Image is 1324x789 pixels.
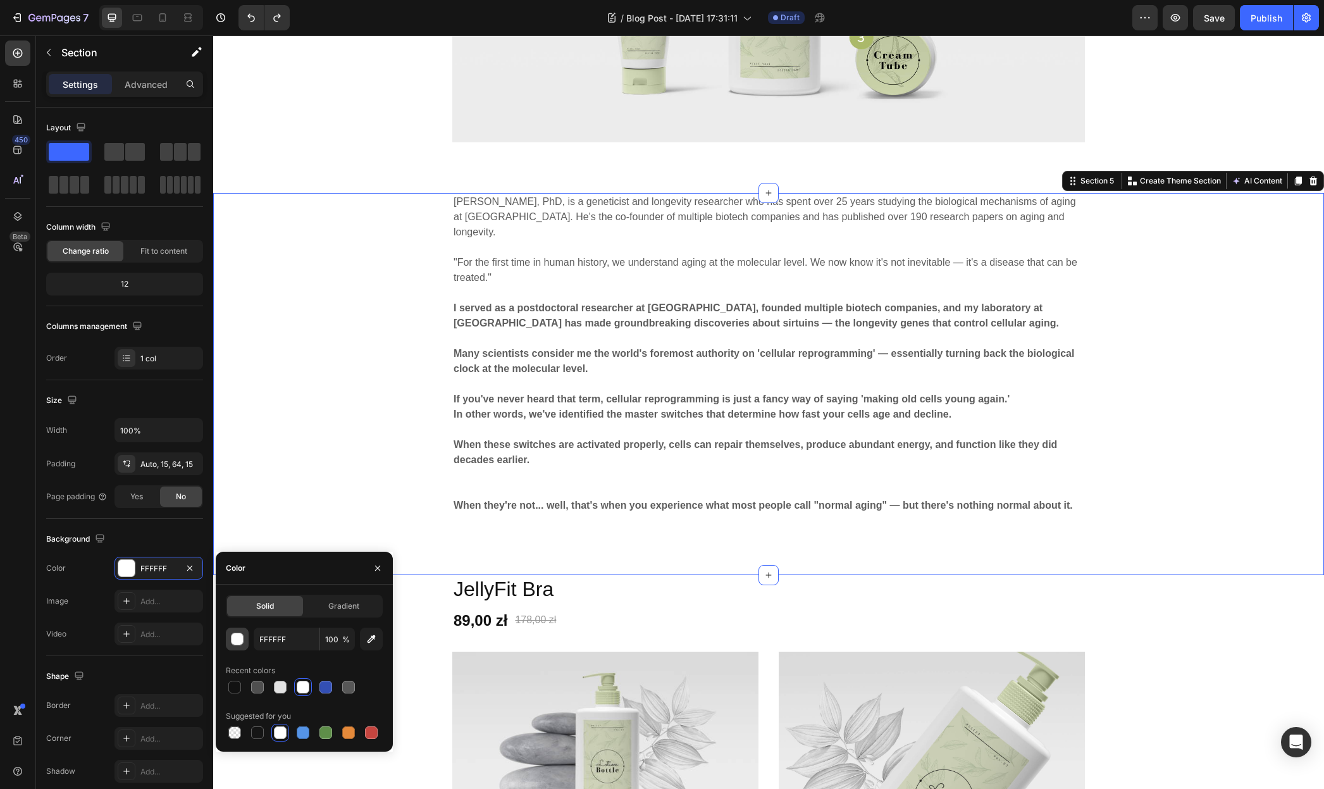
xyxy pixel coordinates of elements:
[240,159,870,220] p: [PERSON_NAME], PhD, is a geneticist and longevity researcher who has spent over 25 years studying...
[46,219,113,236] div: Column width
[5,5,94,30] button: 7
[46,700,71,711] div: Border
[12,135,30,145] div: 450
[621,11,624,25] span: /
[239,540,872,569] h2: JellyFit Bra
[46,595,68,607] div: Image
[46,425,67,436] div: Width
[1016,138,1072,153] button: AI Content
[238,5,290,30] div: Undo/Redo
[1240,5,1293,30] button: Publish
[1281,727,1311,757] div: Open Intercom Messenger
[626,11,738,25] span: Blog Post - [DATE] 17:31:11
[140,700,200,712] div: Add...
[140,563,177,575] div: FFFFFF
[46,352,67,364] div: Order
[240,220,870,250] p: "For the first time in human history, we understand aging at the molecular level. We now know it'...
[328,600,359,612] span: Gradient
[240,373,738,384] strong: In other words, we've identified the master switches that determine how fast your cells age and d...
[46,562,66,574] div: Color
[140,733,200,745] div: Add...
[865,140,903,151] div: Section 5
[781,12,800,23] span: Draft
[130,491,143,502] span: Yes
[46,491,108,502] div: Page padding
[226,562,245,574] div: Color
[256,600,274,612] span: Solid
[140,629,200,640] div: Add...
[240,313,861,339] strong: Many scientists consider me the world's foremost authority on 'cellular reprogramming' — essentia...
[46,531,108,548] div: Background
[927,140,1008,151] p: Create Theme Section
[46,628,66,640] div: Video
[46,392,80,409] div: Size
[125,78,168,91] p: Advanced
[176,491,186,502] span: No
[1204,13,1225,23] span: Save
[46,766,75,777] div: Shadow
[1251,11,1282,25] div: Publish
[63,245,109,257] span: Change ratio
[61,45,165,60] p: Section
[240,358,796,369] strong: If you've never heard that term, cellular reprogramming is just a fancy way of saying 'making old...
[46,733,71,744] div: Corner
[226,711,291,722] div: Suggested for you
[300,576,344,593] div: 178,00 zł
[140,353,200,364] div: 1 col
[46,668,87,685] div: Shape
[140,596,200,607] div: Add...
[226,665,275,676] div: Recent colors
[9,232,30,242] div: Beta
[140,459,200,470] div: Auto, 15, 64, 15
[63,78,98,91] p: Settings
[115,419,202,442] input: Auto
[46,318,145,335] div: Columns management
[140,245,187,257] span: Fit to content
[49,275,201,293] div: 12
[46,120,89,137] div: Layout
[83,10,89,25] p: 7
[1193,5,1235,30] button: Save
[240,267,846,293] strong: I served as a postdoctoral researcher at [GEOGRAPHIC_DATA], founded multiple biotech companies, a...
[239,574,295,596] div: 89,00 zł
[342,634,350,645] span: %
[240,464,860,475] strong: When they're not... well, that's when you experience what most people call "normal aging" — but t...
[46,458,75,469] div: Padding
[240,404,844,430] strong: When these switches are activated properly, cells can repair themselves, produce abundant energy,...
[254,628,319,650] input: Eg: FFFFFF
[140,766,200,778] div: Add...
[213,35,1324,789] iframe: Design area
